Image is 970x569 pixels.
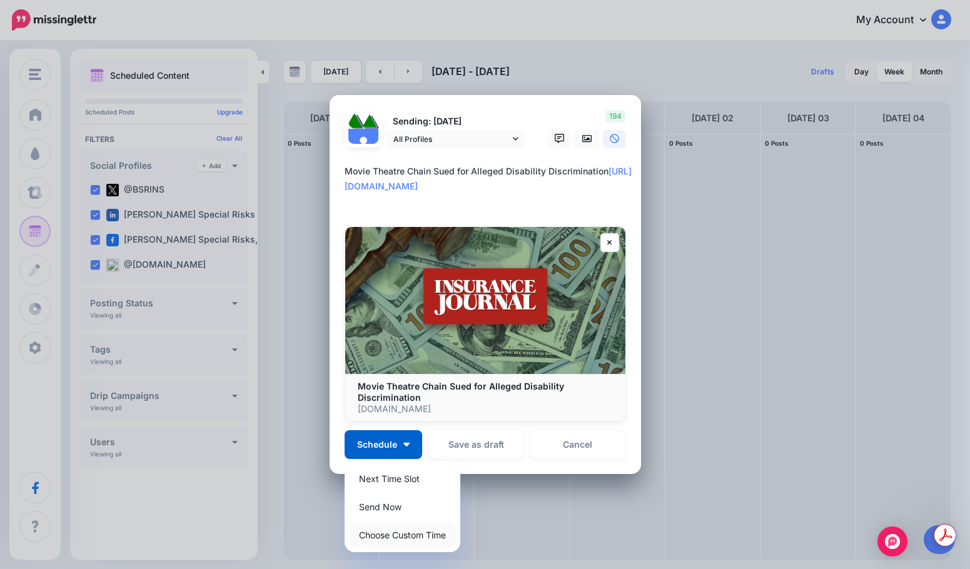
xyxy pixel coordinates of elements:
button: Schedule [345,430,422,459]
a: Choose Custom Time [350,523,455,547]
a: Next Time Slot [350,466,455,491]
img: 1Q3z5d12-75797.jpg [363,114,378,129]
div: Movie Theatre Chain Sued for Alleged Disability Discrimination [345,164,632,194]
p: Sending: [DATE] [387,114,525,129]
img: arrow-down-white.png [403,443,410,446]
button: Save as draft [428,430,524,459]
a: Cancel [530,430,626,459]
div: Open Intercom Messenger [877,526,907,556]
p: [DOMAIN_NAME] [358,403,613,415]
span: Schedule [357,440,397,449]
div: Schedule [345,461,460,552]
img: 379531_475505335829751_837246864_n-bsa122537.jpg [348,114,363,129]
a: Send Now [350,495,455,519]
a: All Profiles [387,130,525,148]
img: Movie Theatre Chain Sued for Alleged Disability Discrimination [345,227,625,374]
span: 194 [605,110,625,123]
img: user_default_image.png [348,129,378,159]
span: All Profiles [393,133,510,146]
b: Movie Theatre Chain Sued for Alleged Disability Discrimination [358,381,564,403]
